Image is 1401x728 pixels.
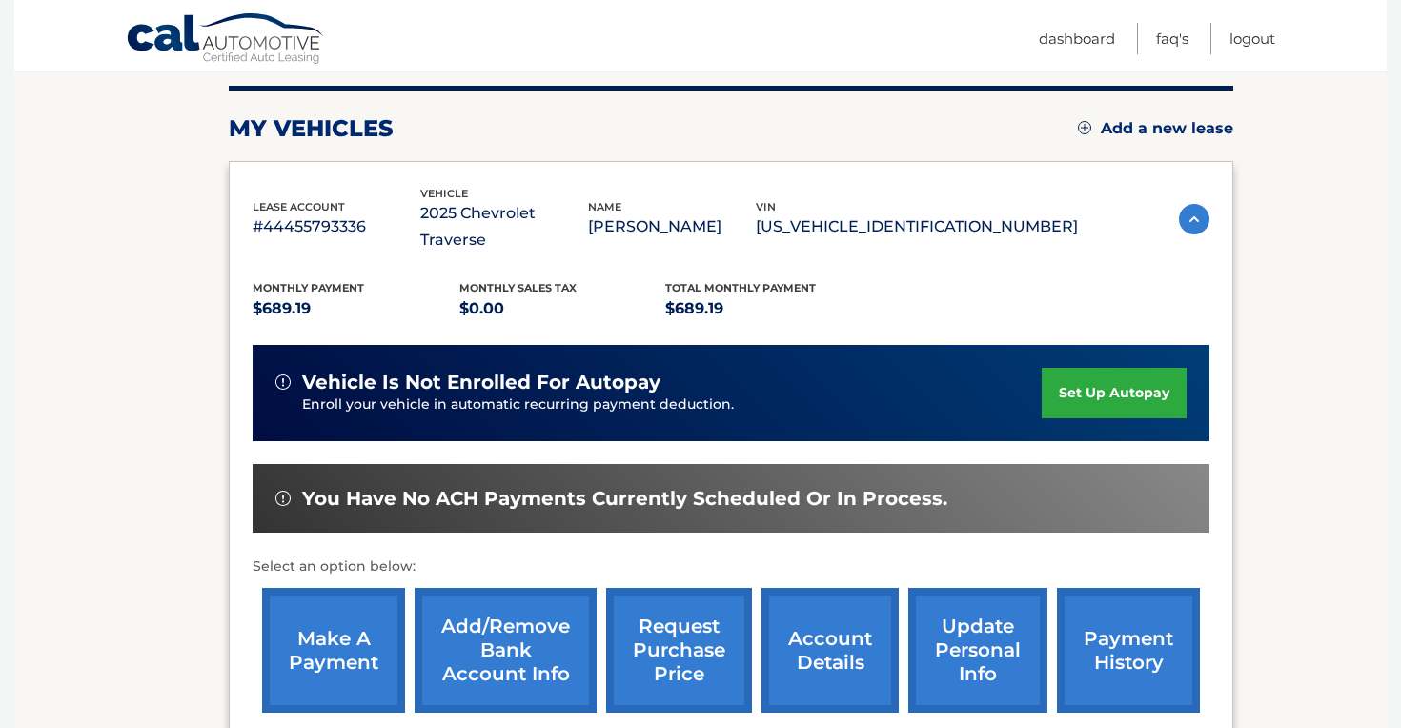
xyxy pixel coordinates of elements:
span: Monthly Payment [253,281,364,294]
a: Add a new lease [1078,119,1233,138]
a: request purchase price [606,588,752,713]
img: alert-white.svg [275,374,291,390]
h2: my vehicles [229,114,394,143]
span: lease account [253,200,345,213]
a: make a payment [262,588,405,713]
p: Enroll your vehicle in automatic recurring payment deduction. [302,394,1042,415]
a: set up autopay [1042,368,1187,418]
a: FAQ's [1156,23,1188,54]
span: You have no ACH payments currently scheduled or in process. [302,487,947,511]
p: [PERSON_NAME] [588,213,756,240]
img: alert-white.svg [275,491,291,506]
p: 2025 Chevrolet Traverse [420,200,588,253]
span: name [588,200,621,213]
span: vehicle [420,187,468,200]
p: $689.19 [253,295,459,322]
a: Logout [1229,23,1275,54]
a: update personal info [908,588,1047,713]
p: $0.00 [459,295,666,322]
p: [US_VEHICLE_IDENTIFICATION_NUMBER] [756,213,1078,240]
img: add.svg [1078,121,1091,134]
span: Monthly sales Tax [459,281,577,294]
a: payment history [1057,588,1200,713]
span: vehicle is not enrolled for autopay [302,371,660,394]
p: Select an option below: [253,556,1209,578]
span: vin [756,200,776,213]
p: #44455793336 [253,213,420,240]
img: accordion-active.svg [1179,204,1209,234]
a: Add/Remove bank account info [415,588,597,713]
p: $689.19 [665,295,872,322]
a: Cal Automotive [126,12,326,68]
a: Dashboard [1039,23,1115,54]
span: Total Monthly Payment [665,281,816,294]
a: account details [761,588,899,713]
